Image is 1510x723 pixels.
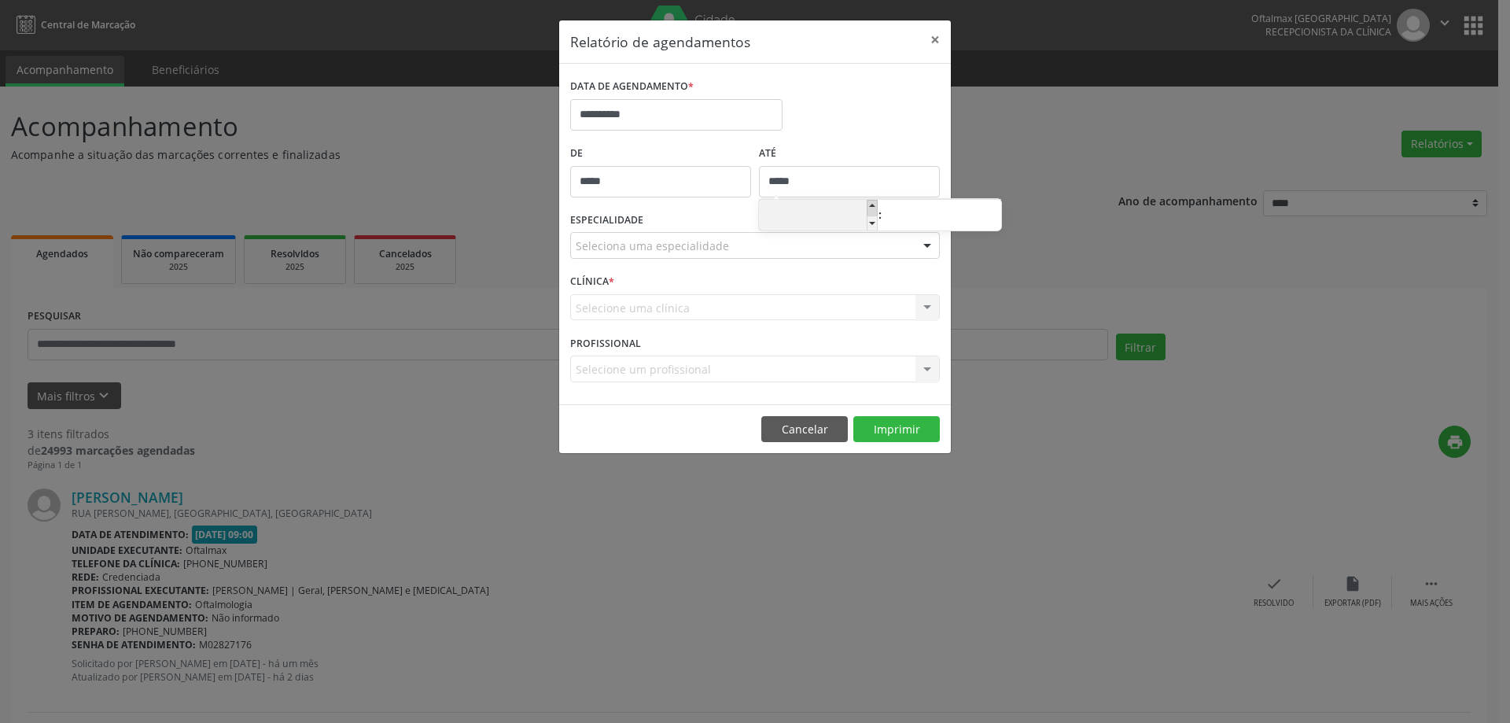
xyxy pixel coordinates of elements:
span: : [878,199,882,231]
span: Seleciona uma especialidade [576,238,729,254]
button: Close [919,20,951,59]
button: Cancelar [761,416,848,443]
h5: Relatório de agendamentos [570,31,750,52]
label: ATÉ [759,142,940,166]
button: Imprimir [853,416,940,443]
label: De [570,142,751,166]
input: Minute [882,201,1001,232]
input: Hour [759,201,878,232]
label: CLÍNICA [570,270,614,294]
label: PROFISSIONAL [570,331,641,356]
label: ESPECIALIDADE [570,208,643,233]
label: DATA DE AGENDAMENTO [570,75,694,99]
